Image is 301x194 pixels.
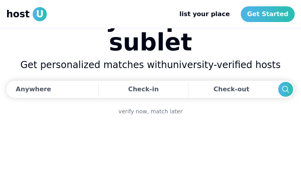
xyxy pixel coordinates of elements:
[173,6,236,22] a: list your place
[16,85,51,94] div: Anywhere
[6,81,295,98] div: Dates trigger
[214,81,253,97] div: Check-out
[6,59,295,71] h2: Get personalized matches with university-verified hosts
[278,82,293,97] button: Search
[33,7,47,21] span: U
[173,6,295,22] nav: Main
[118,107,183,115] a: verify now, match later
[241,6,295,22] a: Get Started
[6,7,295,54] h1: Find your perfect sublet
[6,81,96,98] button: Anywhere
[6,7,47,21] a: hostU
[6,8,30,20] span: host
[128,81,159,97] div: Check-in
